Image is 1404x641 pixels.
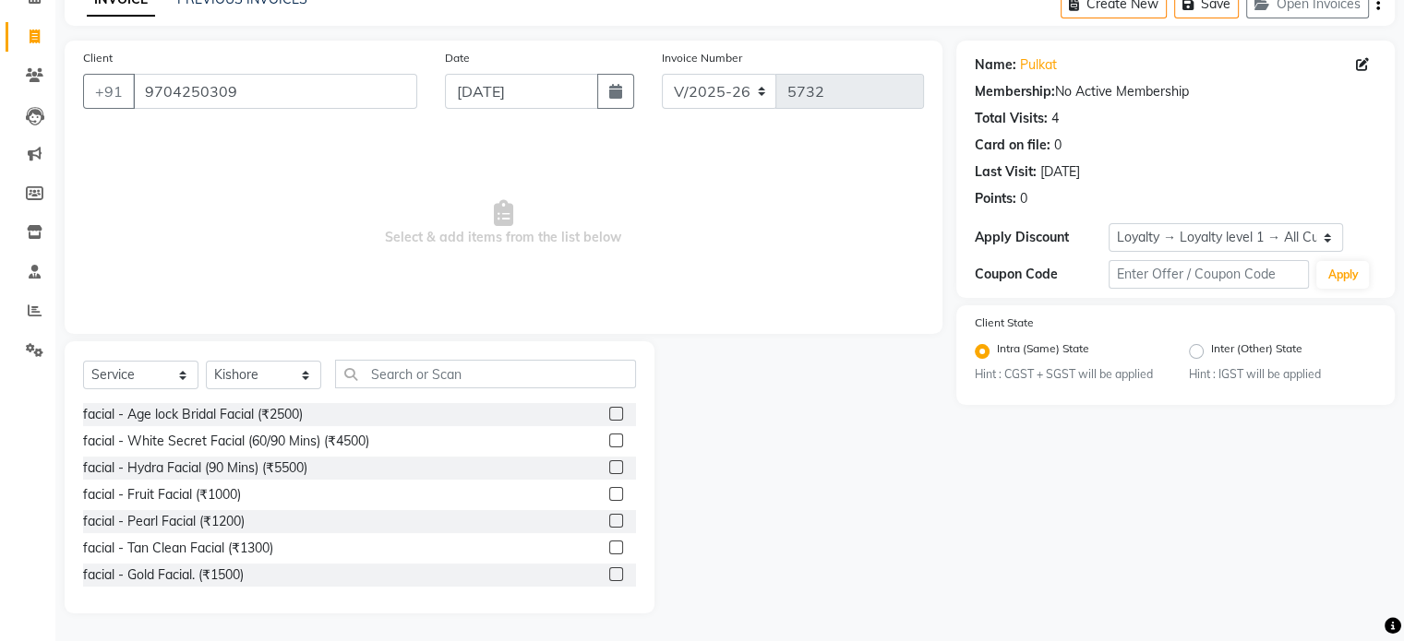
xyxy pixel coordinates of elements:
[975,136,1050,155] div: Card on file:
[83,565,244,585] div: facial - Gold Facial. (₹1500)
[1189,366,1376,383] small: Hint : IGST will be applied
[445,50,470,66] label: Date
[975,189,1016,208] div: Points:
[975,366,1162,383] small: Hint : CGST + SGST will be applied
[83,512,245,531] div: facial - Pearl Facial (₹1200)
[1211,340,1302,362] label: Inter (Other) State
[83,539,273,558] div: facial - Tan Clean Facial (₹1300)
[83,485,241,504] div: facial - Fruit Facial (₹1000)
[1109,260,1310,289] input: Enter Offer / Coupon Code
[1051,109,1059,128] div: 4
[83,405,303,424] div: facial - Age lock Bridal Facial (₹2500)
[975,82,1055,101] div: Membership:
[975,55,1016,75] div: Name:
[975,162,1037,182] div: Last Visit:
[662,50,742,66] label: Invoice Number
[1054,136,1062,155] div: 0
[975,315,1034,331] label: Client State
[83,131,924,315] span: Select & add items from the list below
[1316,261,1369,289] button: Apply
[975,82,1376,101] div: No Active Membership
[997,340,1089,362] label: Intra (Same) State
[83,50,113,66] label: Client
[975,109,1048,128] div: Total Visits:
[83,74,135,109] button: +91
[975,265,1109,284] div: Coupon Code
[1020,55,1057,75] a: Pulkat
[1020,189,1027,208] div: 0
[83,458,307,478] div: facial - Hydra Facial (90 Mins) (₹5500)
[335,360,636,388] input: Search or Scan
[1040,162,1080,182] div: [DATE]
[83,432,369,451] div: facial - White Secret Facial (60/90 Mins) (₹4500)
[133,74,417,109] input: Search by Name/Mobile/Email/Code
[975,228,1109,247] div: Apply Discount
